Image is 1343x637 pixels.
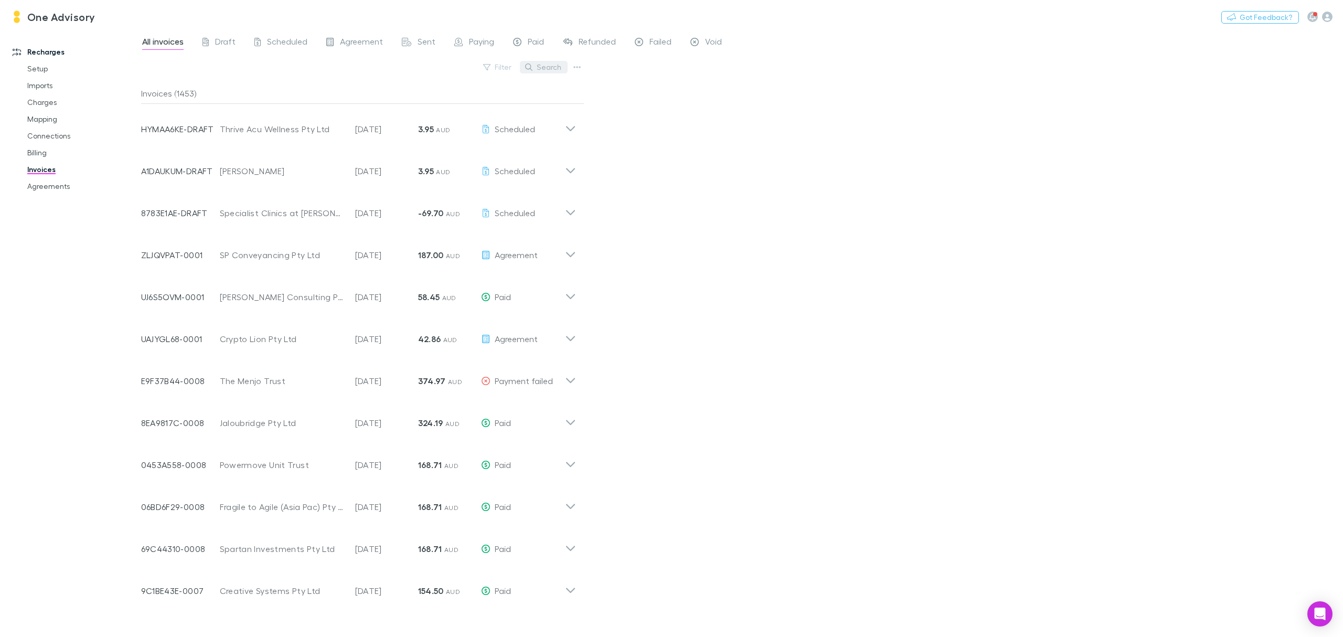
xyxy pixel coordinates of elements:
span: AUD [446,252,460,260]
div: Spartan Investments Pty Ltd [220,543,345,555]
div: [PERSON_NAME] [220,165,345,177]
a: One Advisory [4,4,102,29]
strong: 168.71 [418,460,442,470]
a: Charges [17,94,150,111]
span: AUD [444,504,459,512]
a: Imports [17,77,150,94]
div: Thrive Acu Wellness Pty Ltd [220,123,345,135]
strong: -69.70 [418,208,444,218]
p: [DATE] [355,165,418,177]
span: Paid [495,544,511,554]
img: One Advisory's Logo [10,10,23,23]
span: AUD [442,294,456,302]
p: E9F37B44-0008 [141,375,220,387]
a: Agreements [17,178,150,195]
a: Mapping [17,111,150,128]
div: 0453A558-0008Powermove Unit Trust[DATE]168.71 AUDPaid [133,440,584,482]
span: Paid [495,292,511,302]
div: Jaloubridge Pty Ltd [220,417,345,429]
span: Void [705,36,722,50]
h3: One Advisory [27,10,95,23]
span: AUD [443,336,457,344]
p: A1DAUKUM-DRAFT [141,165,220,177]
span: Scheduled [495,208,535,218]
span: Payment failed [495,376,553,386]
span: Paid [528,36,544,50]
span: AUD [446,210,460,218]
div: UAJYGL68-0001Crypto Lion Pty Ltd[DATE]42.86 AUDAgreement [133,314,584,356]
span: Paid [495,502,511,512]
p: [DATE] [355,291,418,303]
div: Crypto Lion Pty Ltd [220,333,345,345]
div: 69C44310-0008Spartan Investments Pty Ltd[DATE]168.71 AUDPaid [133,524,584,566]
p: [DATE] [355,333,418,345]
span: Paid [495,460,511,470]
p: [DATE] [355,207,418,219]
div: 06BD6F29-0008Fragile to Agile (Asia Pac) Pty Ltd[DATE]168.71 AUDPaid [133,482,584,524]
strong: 3.95 [418,124,434,134]
span: Sent [418,36,435,50]
span: Paid [495,418,511,428]
span: Draft [215,36,236,50]
strong: 168.71 [418,544,442,554]
strong: 58.45 [418,292,440,302]
p: [DATE] [355,249,418,261]
strong: 154.50 [418,586,444,596]
span: AUD [445,420,460,428]
div: Creative Systems Pty Ltd [220,585,345,597]
a: Connections [17,128,150,144]
div: SP Conveyancing Pty Ltd [220,249,345,261]
div: E9F37B44-0008The Menjo Trust[DATE]374.97 AUDPayment failed [133,356,584,398]
div: Powermove Unit Trust [220,459,345,471]
div: 9C1BE43E-0007Creative Systems Pty Ltd[DATE]154.50 AUDPaid [133,566,584,608]
div: ZLJQVPAT-0001SP Conveyancing Pty Ltd[DATE]187.00 AUDAgreement [133,230,584,272]
span: Agreement [340,36,383,50]
div: Specialist Clinics at [PERSON_NAME][GEOGRAPHIC_DATA] Unit Trust [220,207,345,219]
p: 06BD6F29-0008 [141,501,220,513]
span: Paid [495,586,511,596]
a: Invoices [17,161,150,178]
div: UJ6S5OVM-0001[PERSON_NAME] Consulting Pty Ltd[DATE]58.45 AUDPaid [133,272,584,314]
p: [DATE] [355,123,418,135]
span: Agreement [495,334,538,344]
span: AUD [444,546,459,554]
span: Scheduled [495,166,535,176]
span: AUD [446,588,460,596]
strong: 187.00 [418,250,444,260]
div: The Menjo Trust [220,375,345,387]
span: Scheduled [495,124,535,134]
span: All invoices [142,36,184,50]
p: 8783E1AE-DRAFT [141,207,220,219]
div: Fragile to Agile (Asia Pac) Pty Ltd [220,501,345,513]
p: [DATE] [355,585,418,597]
strong: 42.86 [418,334,441,344]
p: UAJYGL68-0001 [141,333,220,345]
span: AUD [448,378,462,386]
strong: 324.19 [418,418,443,428]
button: Filter [478,61,518,73]
a: Recharges [2,44,150,60]
span: Scheduled [267,36,307,50]
p: 69C44310-0008 [141,543,220,555]
a: Setup [17,60,150,77]
span: AUD [436,168,450,176]
span: Refunded [579,36,616,50]
span: AUD [436,126,450,134]
div: [PERSON_NAME] Consulting Pty Ltd [220,291,345,303]
span: Agreement [495,250,538,260]
div: 8EA9817C-0008Jaloubridge Pty Ltd[DATE]324.19 AUDPaid [133,398,584,440]
p: [DATE] [355,501,418,513]
div: HYMAA6KE-DRAFTThrive Acu Wellness Pty Ltd[DATE]3.95 AUDScheduled [133,104,584,146]
strong: 168.71 [418,502,442,512]
button: Got Feedback? [1221,11,1299,24]
a: Billing [17,144,150,161]
p: ZLJQVPAT-0001 [141,249,220,261]
p: HYMAA6KE-DRAFT [141,123,220,135]
p: 0453A558-0008 [141,459,220,471]
p: 9C1BE43E-0007 [141,585,220,597]
p: 8EA9817C-0008 [141,417,220,429]
p: [DATE] [355,375,418,387]
span: AUD [444,462,459,470]
div: Open Intercom Messenger [1307,601,1333,627]
div: A1DAUKUM-DRAFT[PERSON_NAME][DATE]3.95 AUDScheduled [133,146,584,188]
